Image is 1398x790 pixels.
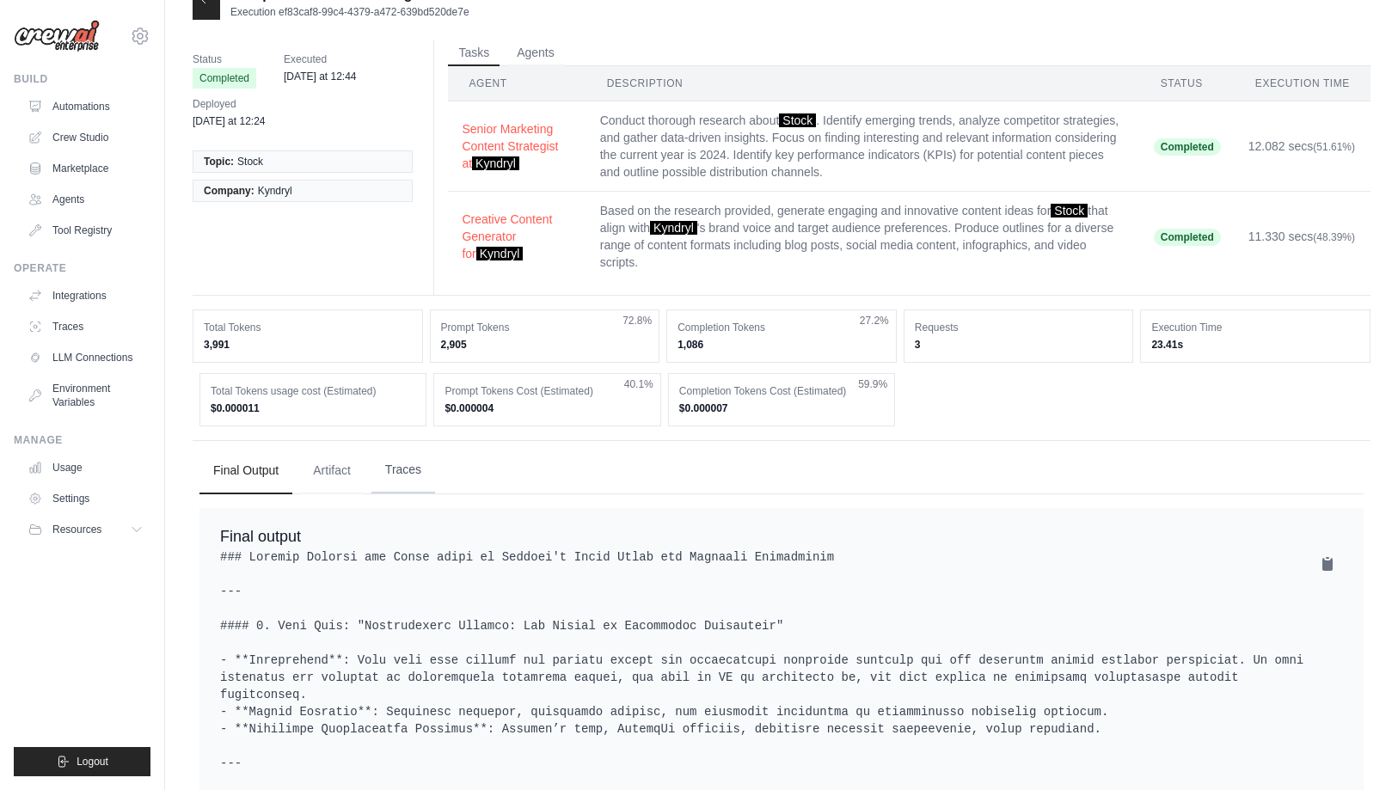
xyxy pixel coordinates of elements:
a: Agents [21,186,150,213]
span: Resources [52,523,101,536]
a: Settings [21,485,150,512]
div: Manage [14,433,150,447]
span: Kyndryl [472,156,519,170]
dd: 1,086 [678,338,886,352]
dd: 3 [915,338,1123,352]
span: Company: [204,184,254,198]
span: Topic: [204,155,234,168]
button: Agents [506,40,565,66]
a: Crew Studio [21,124,150,151]
td: Conduct thorough research about . Identify emerging trends, analyze competitor strategies, and ga... [586,101,1140,192]
dd: 2,905 [441,338,649,352]
dd: $0.000007 [679,401,884,415]
button: Artifact [299,448,365,494]
span: Completed [1154,229,1221,246]
a: Usage [21,454,150,481]
button: Resources [21,516,150,543]
th: Agent [448,66,586,101]
dd: $0.000004 [445,401,649,415]
a: Traces [21,313,150,340]
td: 12.082 secs [1235,101,1370,192]
span: Stock [1051,204,1088,217]
dt: Total Tokens [204,321,412,334]
span: 72.8% [622,314,652,328]
th: Description [586,66,1140,101]
time: August 26, 2025 at 12:24 EDT [193,115,266,127]
a: Tool Registry [21,217,150,244]
dt: Prompt Tokens Cost (Estimated) [445,384,649,398]
button: Tasks [448,40,500,66]
dt: Execution Time [1151,321,1359,334]
span: 40.1% [624,377,653,391]
dd: 23.41s [1151,338,1359,352]
dd: $0.000011 [211,401,415,415]
span: 27.2% [860,314,889,328]
span: Deployed [193,95,266,113]
dt: Total Tokens usage cost (Estimated) [211,384,415,398]
a: Automations [21,93,150,120]
button: Logout [14,747,150,776]
span: 59.9% [858,377,887,391]
span: Logout [77,755,108,769]
iframe: Chat Widget [1312,707,1398,790]
span: (51.61%) [1313,141,1355,153]
p: Execution ef83caf8-99c4-4379-a472-639bd520de7e [230,5,469,19]
div: Operate [14,261,150,275]
span: Completed [193,68,256,89]
dt: Prompt Tokens [441,321,649,334]
button: Final Output [199,448,292,494]
span: (48.39%) [1313,231,1355,243]
time: August 26, 2025 at 12:44 EDT [284,70,357,83]
button: Senior Marketing Content Strategist atKyndryl [462,120,572,172]
a: LLM Connections [21,344,150,371]
img: Logo [14,20,100,52]
span: Stock [237,155,263,168]
span: Kyndryl [476,247,524,260]
dd: 3,991 [204,338,412,352]
a: Marketplace [21,155,150,182]
td: 11.330 secs [1235,192,1370,282]
span: Kyndryl [258,184,292,198]
a: Environment Variables [21,375,150,416]
button: Creative Content Generator forKyndryl [462,211,572,262]
dt: Requests [915,321,1123,334]
span: Final output [220,528,301,545]
a: Integrations [21,282,150,309]
dt: Completion Tokens Cost (Estimated) [679,384,884,398]
dt: Completion Tokens [678,321,886,334]
span: Kyndryl [650,221,697,235]
span: Completed [1154,138,1221,156]
span: Executed [284,51,357,68]
span: Stock [779,113,816,127]
button: Traces [371,447,435,493]
td: Based on the research provided, generate engaging and innovative content ideas for that align wit... [586,192,1140,282]
div: Build [14,72,150,86]
span: Status [193,51,256,68]
th: Status [1140,66,1235,101]
th: Execution Time [1235,66,1370,101]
